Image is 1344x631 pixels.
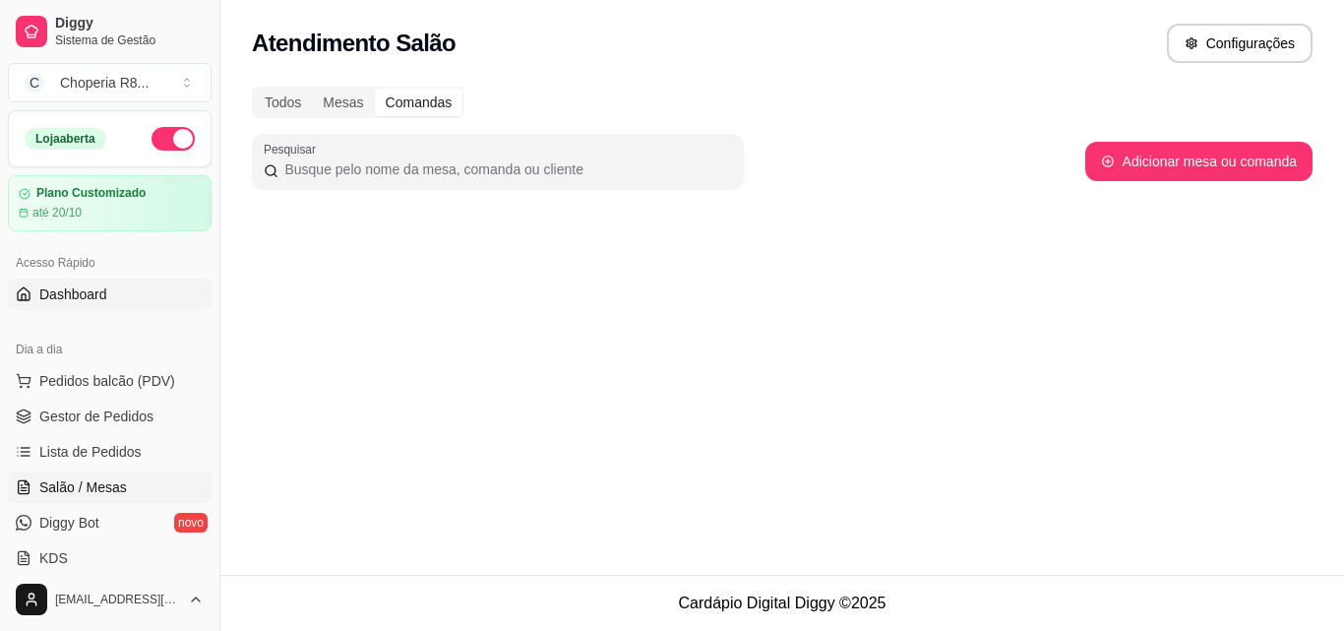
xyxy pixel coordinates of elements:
[8,365,212,397] button: Pedidos balcão (PDV)
[264,141,323,158] label: Pesquisar
[1085,142,1313,181] button: Adicionar mesa ou comanda
[39,513,99,533] span: Diggy Bot
[8,247,212,279] div: Acesso Rápido
[8,507,212,538] a: Diggy Botnovo
[39,284,107,304] span: Dashboard
[25,128,106,150] div: Loja aberta
[312,89,374,116] div: Mesas
[152,127,195,151] button: Alterar Status
[252,28,456,59] h2: Atendimento Salão
[8,279,212,310] a: Dashboard
[220,575,1344,631] footer: Cardápio Digital Diggy © 2025
[39,442,142,462] span: Lista de Pedidos
[8,63,212,102] button: Select a team
[8,334,212,365] div: Dia a dia
[8,401,212,432] a: Gestor de Pedidos
[25,73,44,93] span: C
[8,175,212,231] a: Plano Customizadoaté 20/10
[60,73,149,93] div: Choperia R8 ...
[8,576,212,623] button: [EMAIL_ADDRESS][DOMAIN_NAME]
[278,159,732,179] input: Pesquisar
[8,8,212,55] a: DiggySistema de Gestão
[39,371,175,391] span: Pedidos balcão (PDV)
[8,472,212,503] a: Salão / Mesas
[32,205,82,221] article: até 20/10
[55,15,204,32] span: Diggy
[254,89,312,116] div: Todos
[36,186,146,201] article: Plano Customizado
[39,477,127,497] span: Salão / Mesas
[39,407,153,426] span: Gestor de Pedidos
[8,436,212,468] a: Lista de Pedidos
[8,542,212,574] a: KDS
[55,32,204,48] span: Sistema de Gestão
[55,592,180,607] span: [EMAIL_ADDRESS][DOMAIN_NAME]
[1167,24,1313,63] button: Configurações
[375,89,463,116] div: Comandas
[39,548,68,568] span: KDS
